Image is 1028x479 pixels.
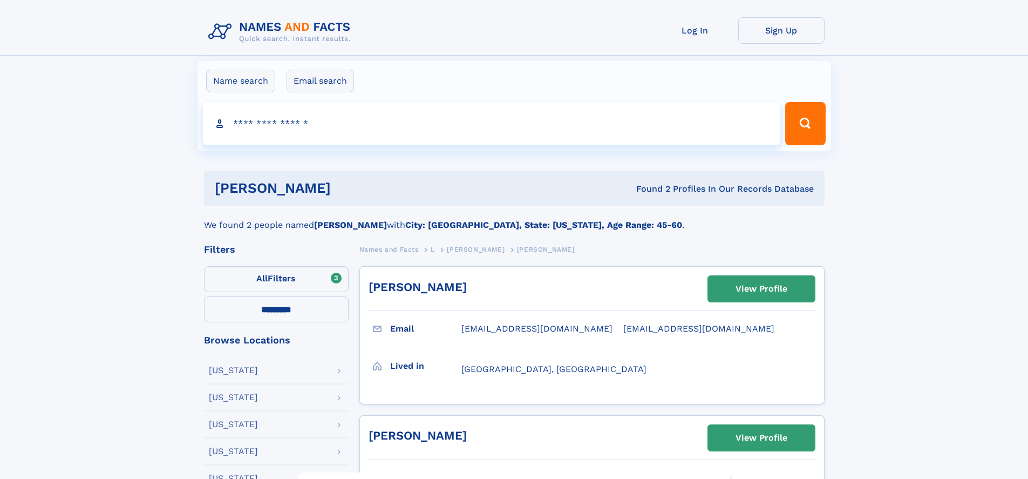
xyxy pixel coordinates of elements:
[405,220,682,230] b: City: [GEOGRAPHIC_DATA], State: [US_STATE], Age Range: 45-60
[623,323,774,334] span: [EMAIL_ADDRESS][DOMAIN_NAME]
[359,242,419,256] a: Names and Facts
[431,242,435,256] a: L
[390,357,461,375] h3: Lived in
[203,102,781,145] input: search input
[256,273,268,284] span: All
[369,280,467,294] a: [PERSON_NAME]
[484,183,814,195] div: Found 2 Profiles In Our Records Database
[738,17,825,44] a: Sign Up
[287,70,354,92] label: Email search
[209,447,258,456] div: [US_STATE]
[204,17,359,46] img: Logo Names and Facts
[215,181,484,195] h1: [PERSON_NAME]
[708,276,815,302] a: View Profile
[209,366,258,375] div: [US_STATE]
[204,335,349,345] div: Browse Locations
[204,245,349,254] div: Filters
[314,220,387,230] b: [PERSON_NAME]
[447,242,505,256] a: [PERSON_NAME]
[652,17,738,44] a: Log In
[369,429,467,442] a: [PERSON_NAME]
[206,70,275,92] label: Name search
[209,420,258,429] div: [US_STATE]
[785,102,825,145] button: Search Button
[736,276,787,301] div: View Profile
[209,393,258,402] div: [US_STATE]
[390,320,461,338] h3: Email
[517,246,575,253] span: [PERSON_NAME]
[204,266,349,292] label: Filters
[461,323,612,334] span: [EMAIL_ADDRESS][DOMAIN_NAME]
[204,206,825,232] div: We found 2 people named with .
[431,246,435,253] span: L
[447,246,505,253] span: [PERSON_NAME]
[461,364,646,374] span: [GEOGRAPHIC_DATA], [GEOGRAPHIC_DATA]
[736,426,787,450] div: View Profile
[708,425,815,451] a: View Profile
